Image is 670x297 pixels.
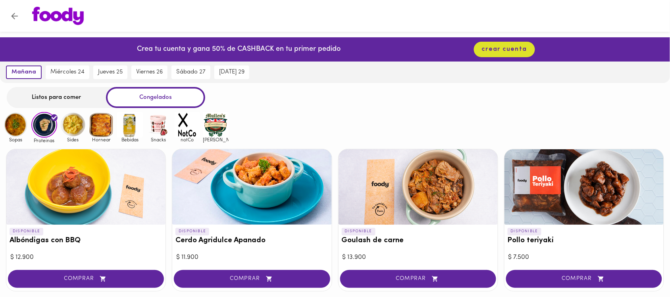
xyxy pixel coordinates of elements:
[474,42,535,57] button: crear cuenta
[93,66,127,79] button: jueves 25
[174,137,200,142] span: notCo
[60,112,86,138] img: Sides
[203,112,229,138] img: mullens
[89,137,114,142] span: Hornear
[7,87,106,108] div: Listos para comer
[60,137,86,142] span: Sides
[32,7,84,25] img: logo.png
[10,253,162,262] div: $ 12.900
[219,69,245,76] span: [DATE] 29
[31,138,57,143] span: Proteinas
[6,149,166,225] div: Albóndigas con BBQ
[18,276,154,282] span: COMPRAR
[131,66,167,79] button: viernes 26
[146,137,171,142] span: Snacks
[508,228,541,235] p: DISPONIBLE
[31,112,57,138] img: Proteinas
[106,87,205,108] div: Congelados
[117,112,143,138] img: Bebidas
[504,149,664,225] div: Pollo teriyaki
[117,137,143,142] span: Bebidas
[8,270,164,288] button: COMPRAR
[340,270,496,288] button: COMPRAR
[12,69,36,76] span: mañana
[516,276,652,282] span: COMPRAR
[50,69,85,76] span: miércoles 24
[175,228,209,235] p: DISPONIBLE
[214,66,249,79] button: [DATE] 29
[506,270,662,288] button: COMPRAR
[184,276,320,282] span: COMPRAR
[46,66,89,79] button: miércoles 24
[175,237,328,245] h3: Cerdo Agridulce Apanado
[350,276,486,282] span: COMPRAR
[98,69,123,76] span: jueves 25
[176,69,206,76] span: sábado 27
[3,112,29,138] img: Sopas
[508,253,660,262] div: $ 7.500
[176,253,327,262] div: $ 11.900
[174,270,330,288] button: COMPRAR
[5,6,24,26] button: Volver
[172,149,331,225] div: Cerdo Agridulce Apanado
[339,149,498,225] div: Goulash de carne
[171,66,210,79] button: sábado 27
[146,112,171,138] img: Snacks
[10,228,43,235] p: DISPONIBLE
[203,137,229,142] span: [PERSON_NAME]
[89,112,114,138] img: Hornear
[508,237,660,245] h3: Pollo teriyaki
[137,44,341,55] p: Crea tu cuenta y gana 50% de CASHBACK en tu primer pedido
[343,253,494,262] div: $ 13.900
[174,112,200,138] img: notCo
[342,228,375,235] p: DISPONIBLE
[6,66,42,79] button: mañana
[482,46,527,53] span: crear cuenta
[3,137,29,142] span: Sopas
[342,237,495,245] h3: Goulash de carne
[624,251,662,289] iframe: Messagebird Livechat Widget
[136,69,163,76] span: viernes 26
[10,237,162,245] h3: Albóndigas con BBQ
